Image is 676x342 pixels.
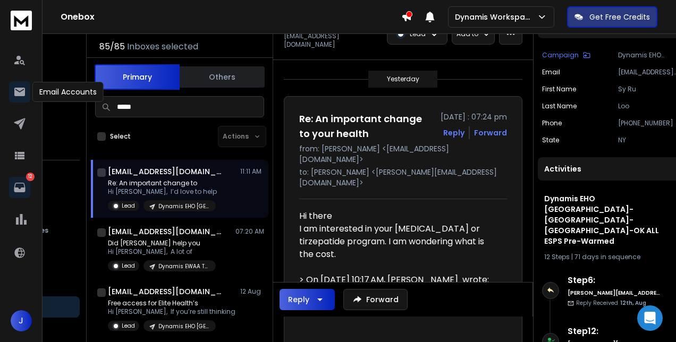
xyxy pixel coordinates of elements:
button: Reply [443,127,464,138]
button: J [11,310,32,331]
h6: Step 12 : [568,325,661,338]
p: Lead [122,202,135,210]
p: Lead [410,30,426,38]
div: | [544,253,675,261]
p: 11:11 AM [240,167,264,176]
p: to: [PERSON_NAME] <[PERSON_NAME][EMAIL_ADDRESS][DOMAIN_NAME]> [299,167,507,188]
h1: Re: An important change to your health [299,112,434,141]
p: Did [PERSON_NAME] help you [108,239,216,247]
span: 12 Steps [544,252,570,261]
p: Free access for Elite Health’s [108,299,235,307]
p: Reply Received [576,299,646,307]
label: Select [110,132,131,141]
p: Hi [PERSON_NAME], A lot of [108,247,216,256]
div: Email Accounts [32,82,104,102]
p: Phone [542,119,562,127]
div: Reply [288,294,309,305]
h1: [EMAIL_ADDRESS][DOMAIN_NAME] [108,286,225,297]
button: Others [180,65,265,89]
span: 71 days in sequence [574,252,640,261]
a: 12 [9,177,30,198]
p: Yesterday [387,75,419,83]
p: 12 Aug [240,287,264,296]
p: Lead [122,262,135,270]
p: Hi [PERSON_NAME], If you’re still thinking [108,307,235,316]
p: Lead [122,322,135,330]
button: Forward [343,289,408,310]
h6: Step 6 : [568,274,661,287]
span: 85 / 85 [99,40,125,53]
p: Dynamis Workspace [455,12,537,22]
div: Forward [474,127,507,138]
p: from: [PERSON_NAME] <[EMAIL_ADDRESS][DOMAIN_NAME]> [299,143,507,165]
h1: [EMAIL_ADDRESS][DOMAIN_NAME] [108,226,225,237]
h3: Inboxes selected [127,40,198,53]
img: logo [11,11,32,30]
div: Open Intercom Messenger [637,305,663,331]
p: Campaign [542,51,579,59]
p: Get Free Credits [589,12,650,22]
p: 07:20 AM [235,227,264,236]
h1: Dynamis EHO [GEOGRAPHIC_DATA]-[GEOGRAPHIC_DATA]-[GEOGRAPHIC_DATA]-OK ALL ESPS Pre-Warmed [544,193,675,246]
h1: Onebox [61,11,401,23]
p: Re: An important change to [108,179,217,187]
button: Primary [95,64,180,90]
p: [DATE] : 07:24 pm [441,112,507,122]
p: State [542,136,559,144]
p: Hi [PERSON_NAME], I’d love to help [108,187,217,196]
p: Add to [457,30,478,38]
h1: [EMAIL_ADDRESS][DOMAIN_NAME] [108,166,225,177]
span: 12th, Aug [620,299,646,307]
p: Dynamis EHO [GEOGRAPHIC_DATA]-[GEOGRAPHIC_DATA]-[GEOGRAPHIC_DATA]-OK ALL ESPS Pre-Warmed [158,322,209,330]
p: Last Name [542,102,577,110]
p: Dynamis EWAA TX OUTLOOK + OTHERs ESPS [158,262,209,270]
button: Get Free Credits [567,6,657,28]
button: Campaign [542,51,590,59]
p: [EMAIL_ADDRESS][DOMAIN_NAME] [284,32,381,49]
div: Hi there I am interested in your [MEDICAL_DATA] or tirzepatide program. I am wondering what is th... [299,210,507,333]
button: Reply [280,289,335,310]
p: 12 [26,173,35,181]
p: First Name [542,85,576,93]
h6: [PERSON_NAME][EMAIL_ADDRESS][DOMAIN_NAME] [568,289,661,297]
p: Dynamis EHO [GEOGRAPHIC_DATA]-[GEOGRAPHIC_DATA]-[GEOGRAPHIC_DATA]-OK ALL ESPS Pre-Warmed [158,202,209,210]
p: Email [542,68,560,76]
